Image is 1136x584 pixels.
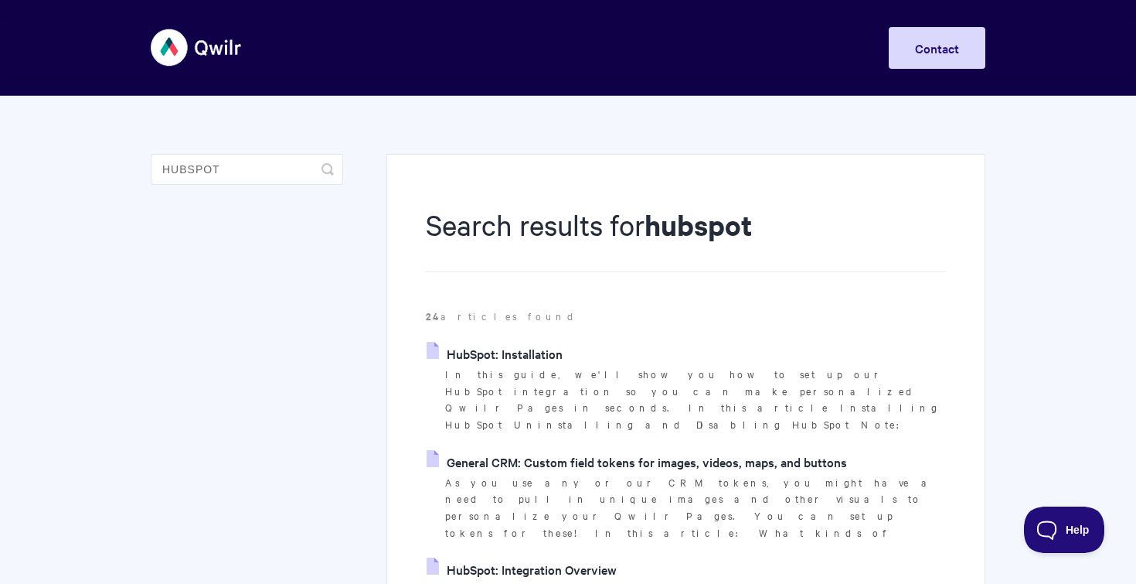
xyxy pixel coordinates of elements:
[427,342,563,365] a: HubSpot: Installation
[426,205,946,272] h1: Search results for
[427,558,617,581] a: HubSpot: Integration Overview
[151,19,243,77] img: Qwilr Help Center
[427,450,847,473] a: General CRM: Custom field tokens for images, videos, maps, and buttons
[445,366,946,433] p: In this guide, we'll show you how to set up our HubSpot integration so you can make personalized ...
[445,474,946,541] p: As you use any or our CRM tokens, you might have a need to pull in unique images and other visual...
[151,154,343,185] input: Search
[889,27,985,69] a: Contact
[426,308,946,325] p: articles found
[426,309,440,323] strong: 24
[645,206,752,244] strong: hubspot
[1024,507,1105,553] iframe: Toggle Customer Support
